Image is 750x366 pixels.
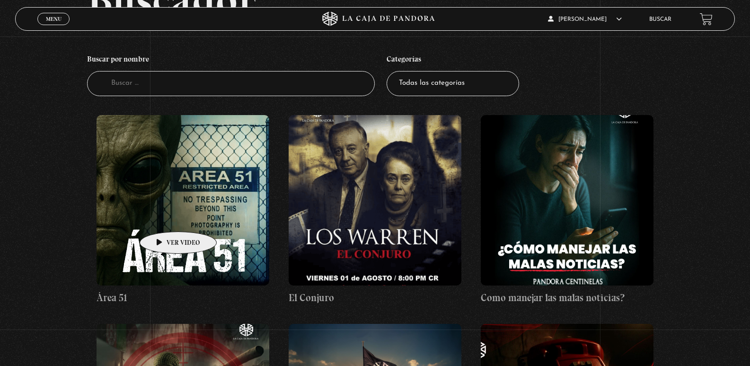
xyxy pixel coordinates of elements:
[97,115,269,305] a: Área 51
[481,115,653,305] a: Como manejar las malas noticias?
[481,290,653,305] h4: Como manejar las malas noticias?
[289,115,461,305] a: El Conjuro
[387,50,519,71] h4: Categorías
[289,290,461,305] h4: El Conjuro
[46,16,62,22] span: Menu
[87,50,375,71] h4: Buscar por nombre
[97,290,269,305] h4: Área 51
[700,13,713,26] a: View your shopping cart
[548,17,622,22] span: [PERSON_NAME]
[649,17,671,22] a: Buscar
[43,24,65,31] span: Cerrar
